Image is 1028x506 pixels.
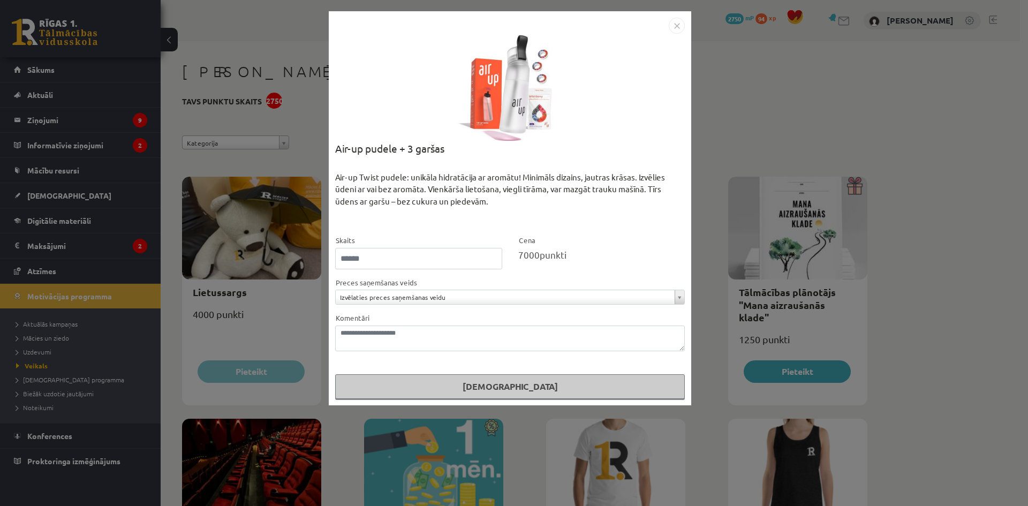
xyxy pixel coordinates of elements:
[335,313,369,323] label: Komentāri
[335,141,685,171] div: Air-up pudele + 3 garšas
[335,277,417,288] label: Preces saņemšanas veids
[335,171,685,235] div: Air-up Twist pudele: unikāla hidratācija ar aromātu! Minimāls dizains, jautras krāsas. Izvēlies ū...
[518,248,685,262] div: punkti
[340,290,670,304] span: Izvēlaties preces saņemšanas veidu
[518,235,535,246] label: Cena
[669,18,685,34] img: motivation-modal-close-c4c6120e38224f4335eb81b515c8231475e344d61debffcd306e703161bf1fac.png
[669,19,685,29] a: Close
[335,235,355,246] label: Skaits
[336,290,684,304] a: Izvēlaties preces saņemšanas veidu
[518,249,540,260] span: 7000
[335,374,685,399] button: [DEMOGRAPHIC_DATA]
